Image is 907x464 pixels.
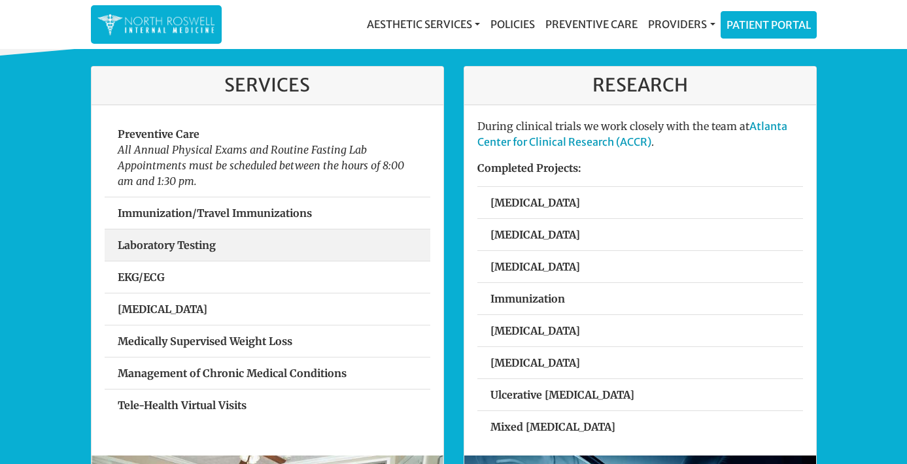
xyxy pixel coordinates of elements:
a: Patient Portal [721,12,816,38]
h3: Services [105,75,430,97]
strong: Immunization/Travel Immunizations [118,207,312,220]
p: During clinical trials we work closely with the team at . [477,118,803,150]
a: Providers [643,11,720,37]
strong: Completed Projects: [477,161,581,174]
em: All Annual Physical Exams and Routine Fasting Lab Appointments must be scheduled between the hour... [118,143,404,188]
strong: [MEDICAL_DATA] [118,303,207,316]
h3: Research [477,75,803,97]
strong: Ulcerative [MEDICAL_DATA] [490,388,634,401]
img: North Roswell Internal Medicine [97,12,215,37]
strong: [MEDICAL_DATA] [490,356,580,369]
a: Preventive Care [540,11,643,37]
strong: [MEDICAL_DATA] [490,324,580,337]
strong: [MEDICAL_DATA] [490,260,580,273]
a: Atlanta Center for Clinical Research (ACCR) [477,120,787,148]
strong: EKG/ECG [118,271,165,284]
strong: Mixed [MEDICAL_DATA] [490,420,615,433]
strong: [MEDICAL_DATA] [490,228,580,241]
strong: Preventive Care [118,127,199,141]
strong: Management of Chronic Medical Conditions [118,367,347,380]
strong: Immunization [490,292,565,305]
strong: Tele-Health Virtual Visits [118,399,247,412]
a: Policies [485,11,540,37]
strong: Laboratory Testing [118,239,216,252]
a: Aesthetic Services [362,11,485,37]
strong: [MEDICAL_DATA] [490,196,580,209]
strong: Medically Supervised Weight Loss [118,335,292,348]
